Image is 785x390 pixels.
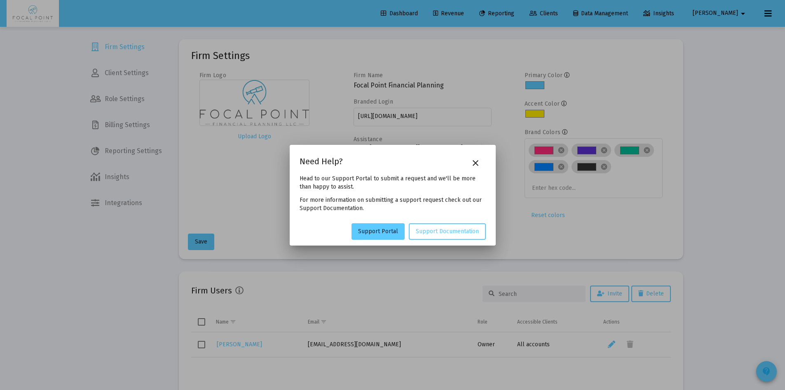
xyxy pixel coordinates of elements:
[416,228,479,235] span: Support Documentation
[300,175,486,191] p: Head to our Support Portal to submit a request and we'll be more than happy to assist.
[351,223,405,240] a: Support Portal
[471,158,480,168] mat-icon: close
[300,196,486,213] p: For more information on submitting a support request check out our Support Documentation.
[358,228,398,235] span: Support Portal
[409,223,486,240] a: Support Documentation
[3,47,474,98] span: All opinions and estimates constitute FPFP’s judgment as of the date of this communication and ar...
[300,155,343,168] h2: Need Help?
